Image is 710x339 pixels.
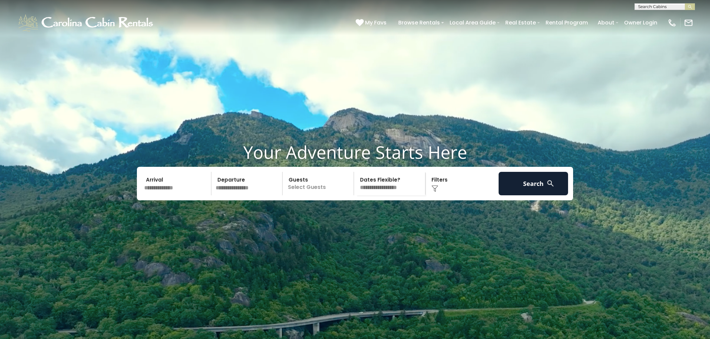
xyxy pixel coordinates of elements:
img: mail-regular-white.png [684,18,693,27]
a: Rental Program [542,17,591,28]
a: Real Estate [502,17,539,28]
p: Select Guests [285,172,354,195]
span: My Favs [365,18,387,27]
a: Owner Login [621,17,661,28]
a: Browse Rentals [395,17,443,28]
a: About [594,17,618,28]
img: White-1-1-2.png [17,13,156,33]
img: search-regular-white.png [546,179,555,188]
img: phone-regular-white.png [667,18,677,27]
img: filter--v1.png [432,185,438,192]
a: My Favs [356,18,388,27]
a: Local Area Guide [446,17,499,28]
h1: Your Adventure Starts Here [5,142,705,162]
button: Search [499,172,568,195]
